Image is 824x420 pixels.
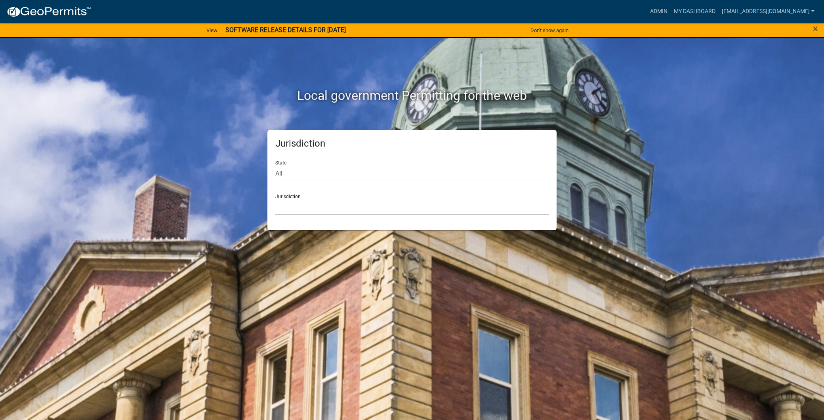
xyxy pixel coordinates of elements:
button: Close [813,24,818,33]
span: × [813,23,818,34]
a: My Dashboard [671,4,719,19]
h5: Jurisdiction [275,138,549,149]
h2: Local government Permitting for the web [192,88,632,103]
a: View [203,24,221,37]
a: [EMAIL_ADDRESS][DOMAIN_NAME] [719,4,818,19]
button: Don't show again [527,24,572,37]
a: Admin [647,4,671,19]
strong: SOFTWARE RELEASE DETAILS FOR [DATE] [225,26,346,34]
